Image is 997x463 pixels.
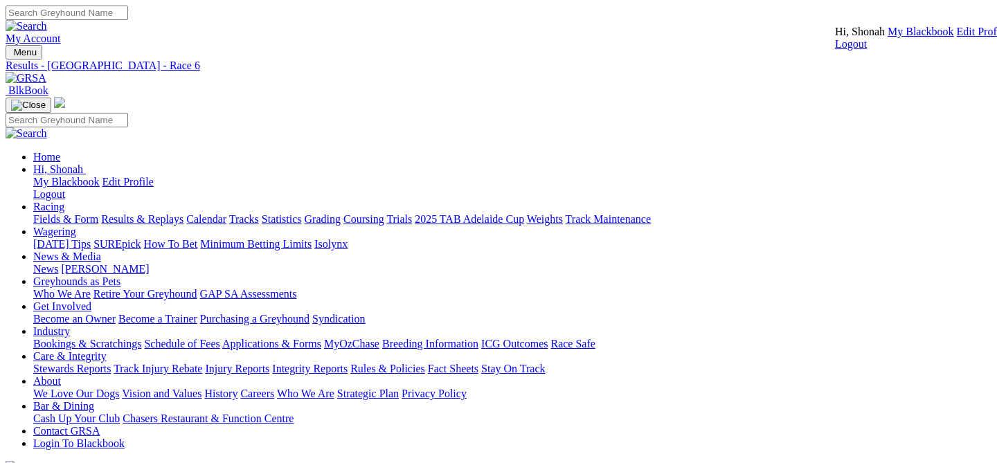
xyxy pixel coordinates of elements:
[33,201,64,212] a: Racing
[204,388,237,399] a: History
[312,313,365,325] a: Syndication
[33,163,83,175] span: Hi, Shonah
[93,238,141,250] a: SUREpick
[6,60,991,72] a: Results - [GEOGRAPHIC_DATA] - Race 6
[835,26,885,37] span: Hi, Shonah
[33,238,991,251] div: Wagering
[33,213,991,226] div: Racing
[205,363,269,374] a: Injury Reports
[61,263,149,275] a: [PERSON_NAME]
[6,6,128,20] input: Search
[222,338,321,349] a: Applications & Forms
[33,163,86,175] a: Hi, Shonah
[386,213,412,225] a: Trials
[6,127,47,140] img: Search
[324,338,379,349] a: MyOzChase
[33,412,991,425] div: Bar & Dining
[888,26,954,37] a: My Blackbook
[415,213,524,225] a: 2025 TAB Adelaide Cup
[101,213,183,225] a: Results & Replays
[550,338,595,349] a: Race Safe
[33,251,101,262] a: News & Media
[350,363,425,374] a: Rules & Policies
[33,213,98,225] a: Fields & Form
[93,288,197,300] a: Retire Your Greyhound
[200,238,312,250] a: Minimum Betting Limits
[33,176,991,201] div: Hi, Shonah
[481,338,548,349] a: ICG Outcomes
[33,350,107,362] a: Care & Integrity
[14,47,37,57] span: Menu
[33,400,94,412] a: Bar & Dining
[33,325,70,337] a: Industry
[33,313,991,325] div: Get Involved
[33,437,125,449] a: Login To Blackbook
[114,363,202,374] a: Track Injury Rebate
[122,388,201,399] a: Vision and Values
[33,313,116,325] a: Become an Owner
[428,363,478,374] a: Fact Sheets
[33,300,91,312] a: Get Involved
[33,263,58,275] a: News
[33,226,76,237] a: Wagering
[33,275,120,287] a: Greyhounds as Pets
[343,213,384,225] a: Coursing
[402,388,467,399] a: Privacy Policy
[229,213,259,225] a: Tracks
[382,338,478,349] a: Breeding Information
[33,263,991,275] div: News & Media
[33,363,991,375] div: Care & Integrity
[527,213,563,225] a: Weights
[54,97,65,108] img: logo-grsa-white.png
[102,176,154,188] a: Edit Profile
[33,288,91,300] a: Who We Are
[6,45,42,60] button: Toggle navigation
[6,98,51,113] button: Toggle navigation
[240,388,274,399] a: Careers
[11,100,46,111] img: Close
[200,313,309,325] a: Purchasing a Greyhound
[6,72,46,84] img: GRSA
[33,388,119,399] a: We Love Our Dogs
[33,338,141,349] a: Bookings & Scratchings
[566,213,651,225] a: Track Maintenance
[33,363,111,374] a: Stewards Reports
[6,84,48,96] a: BlkBook
[272,363,348,374] a: Integrity Reports
[277,388,334,399] a: Who We Are
[481,363,545,374] a: Stay On Track
[262,213,302,225] a: Statistics
[144,338,219,349] a: Schedule of Fees
[6,20,47,33] img: Search
[6,113,128,127] input: Search
[33,425,100,437] a: Contact GRSA
[33,412,120,424] a: Cash Up Your Club
[314,238,348,250] a: Isolynx
[337,388,399,399] a: Strategic Plan
[305,213,341,225] a: Grading
[33,288,991,300] div: Greyhounds as Pets
[6,33,61,44] a: My Account
[33,375,61,387] a: About
[33,151,60,163] a: Home
[33,238,91,250] a: [DATE] Tips
[33,176,100,188] a: My Blackbook
[33,188,65,200] a: Logout
[33,338,991,350] div: Industry
[118,313,197,325] a: Become a Trainer
[8,84,48,96] span: BlkBook
[186,213,226,225] a: Calendar
[144,238,198,250] a: How To Bet
[123,412,294,424] a: Chasers Restaurant & Function Centre
[835,38,867,50] a: Logout
[33,388,991,400] div: About
[200,288,297,300] a: GAP SA Assessments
